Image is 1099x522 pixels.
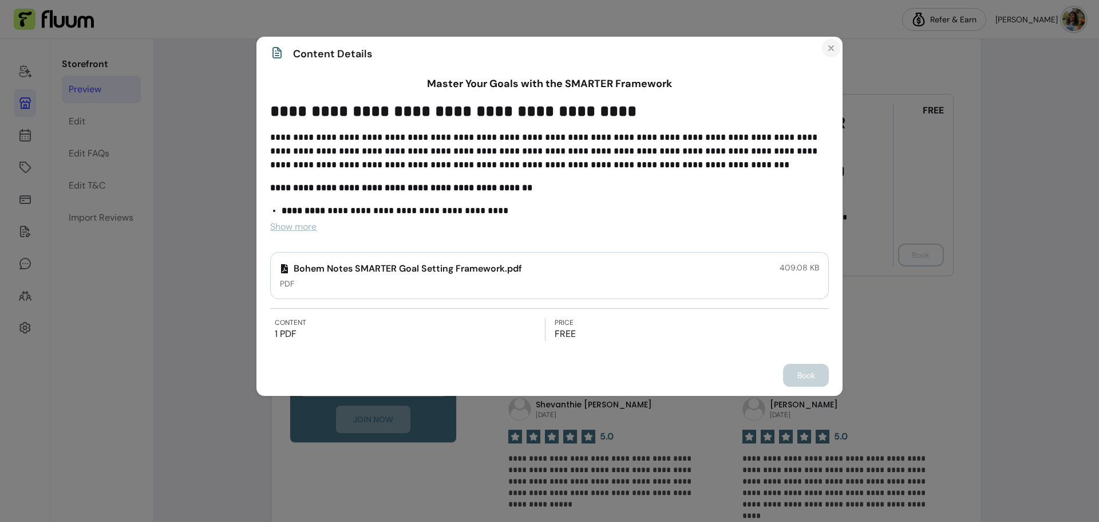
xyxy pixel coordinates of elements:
[555,327,825,341] p: FREE
[270,221,317,233] span: Show more
[275,327,545,341] p: 1 PDF
[270,76,829,92] h1: Master Your Goals with the SMARTER Framework
[280,262,522,276] p: Bohem Notes SMARTER Goal Setting Framework.pdf
[780,262,819,273] p: 409.08 KB
[280,278,522,289] p: PDF
[822,39,840,57] button: Close
[555,318,825,327] label: Price
[275,318,545,327] label: Content
[293,46,372,62] span: Content Details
